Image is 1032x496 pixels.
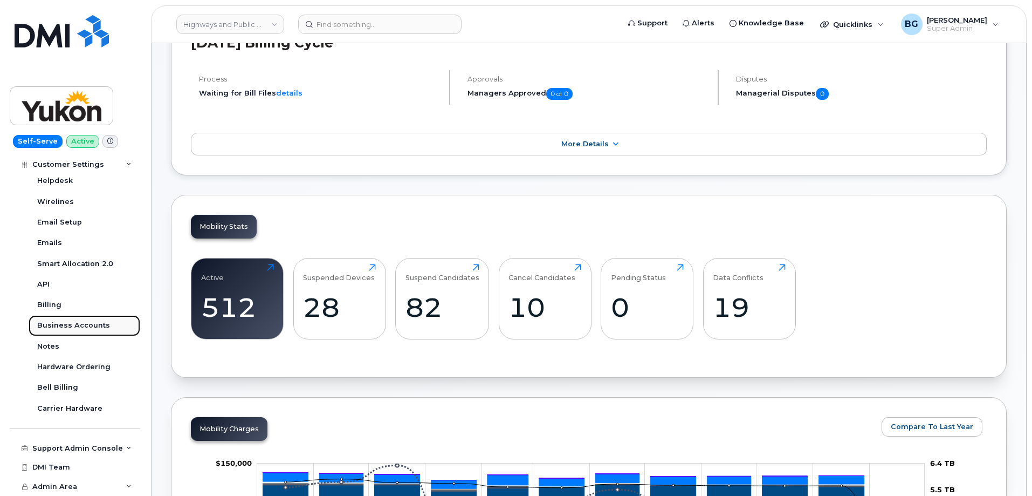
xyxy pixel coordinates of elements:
a: Data Conflicts19 [713,264,786,333]
a: Cancel Candidates10 [508,264,581,333]
input: Find something... [298,15,462,34]
a: Suspend Candidates82 [405,264,479,333]
span: Support [637,18,668,29]
a: Knowledge Base [722,12,811,34]
div: Active [201,264,224,282]
div: 512 [201,291,274,323]
div: 0 [611,291,684,323]
li: Waiting for Bill Files [199,88,440,98]
g: $0 [216,459,252,467]
h4: Process [199,75,440,83]
div: Suspend Candidates [405,264,479,282]
tspan: 6.4 TB [930,459,955,467]
h5: Managerial Disputes [736,88,987,100]
div: Data Conflicts [713,264,763,282]
span: More Details [561,140,609,148]
span: Compare To Last Year [891,422,973,432]
span: BG [905,18,918,31]
div: Cancel Candidates [508,264,575,282]
h5: Managers Approved [467,88,708,100]
a: Pending Status0 [611,264,684,333]
span: 0 [816,88,829,100]
h4: Approvals [467,75,708,83]
div: Quicklinks [813,13,891,35]
tspan: $150,000 [216,459,252,467]
span: Knowledge Base [739,18,804,29]
div: 10 [508,291,581,323]
div: Bill Geary [893,13,1006,35]
span: Super Admin [927,24,987,33]
a: Suspended Devices28 [303,264,376,333]
span: [PERSON_NAME] [927,16,987,24]
div: 28 [303,291,376,323]
div: 19 [713,291,786,323]
button: Compare To Last Year [882,417,982,437]
span: Quicklinks [833,20,872,29]
a: Active512 [201,264,274,333]
a: Support [621,12,675,34]
div: 82 [405,291,479,323]
span: Alerts [692,18,714,29]
a: details [276,89,302,97]
h4: Disputes [736,75,987,83]
div: Pending Status [611,264,666,282]
tspan: 5.5 TB [930,485,955,494]
div: Suspended Devices [303,264,375,282]
span: 0 of 0 [546,88,573,100]
a: Highways and Public Works (YTG) [176,15,284,34]
a: Alerts [675,12,722,34]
